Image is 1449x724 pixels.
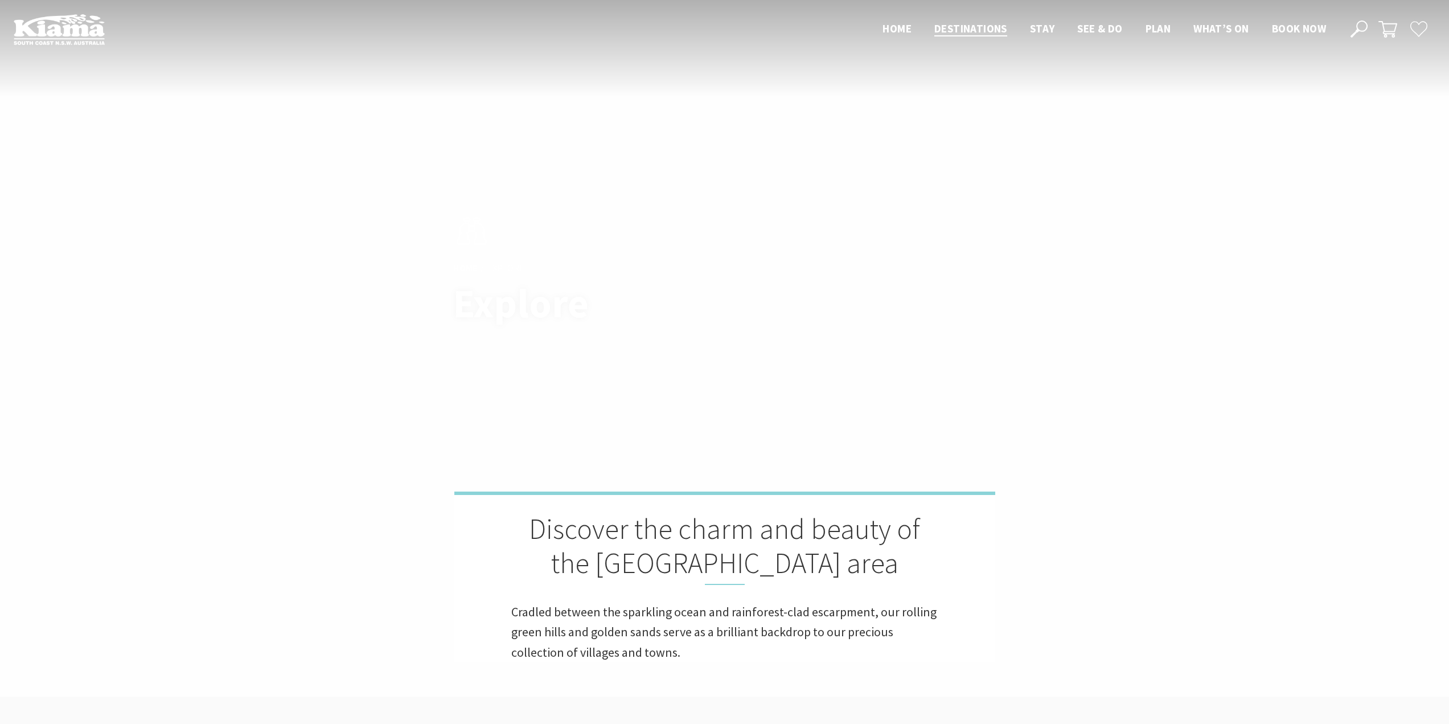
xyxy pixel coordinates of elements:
span: What’s On [1193,22,1249,35]
span: Stay [1030,22,1055,35]
a: Home [453,262,478,275]
img: Kiama Logo [14,14,105,45]
span: Plan [1146,22,1171,35]
h1: Explore [453,281,775,325]
span: Home [882,22,912,35]
nav: Main Menu [871,20,1337,39]
span: Cradled between the sparkling ocean and rainforest-clad escarpment, our rolling green hills and g... [511,604,937,660]
h2: Discover the charm and beauty of the [GEOGRAPHIC_DATA] area [511,512,938,585]
span: See & Do [1077,22,1122,35]
span: Destinations [934,22,1007,35]
li: Explore [487,261,524,276]
span: Book now [1272,22,1326,35]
